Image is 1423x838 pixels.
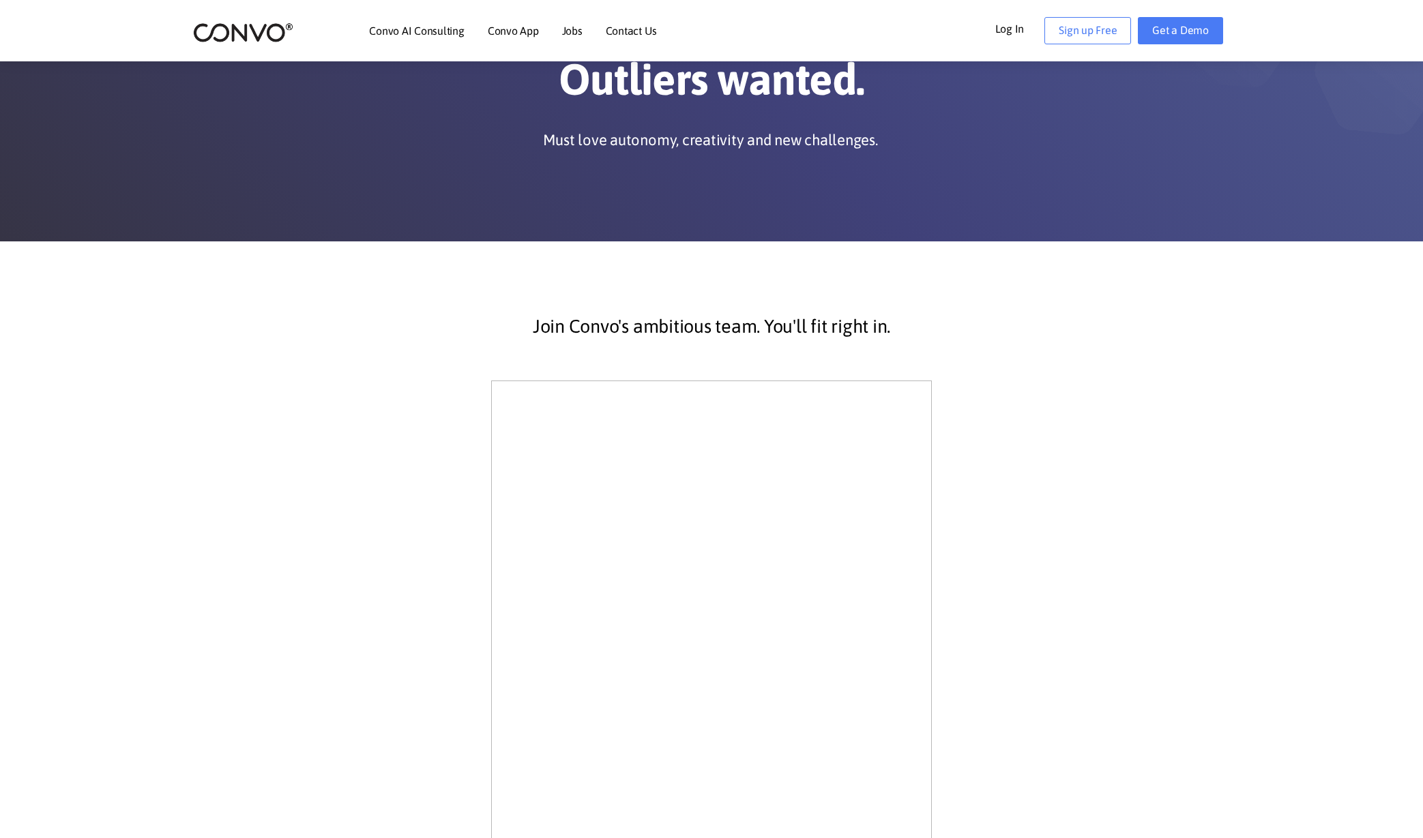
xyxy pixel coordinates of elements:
p: Join Convo's ambitious team. You'll fit right in. [343,310,1080,344]
h1: Outliers wanted. [333,53,1090,116]
a: Convo App [488,25,539,36]
a: Sign up Free [1044,17,1131,44]
a: Jobs [562,25,583,36]
p: Must love autonomy, creativity and new challenges. [543,130,878,150]
a: Convo AI Consulting [369,25,464,36]
a: Log In [995,17,1045,39]
img: logo_2.png [193,22,293,43]
a: Get a Demo [1138,17,1223,44]
a: Contact Us [606,25,657,36]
